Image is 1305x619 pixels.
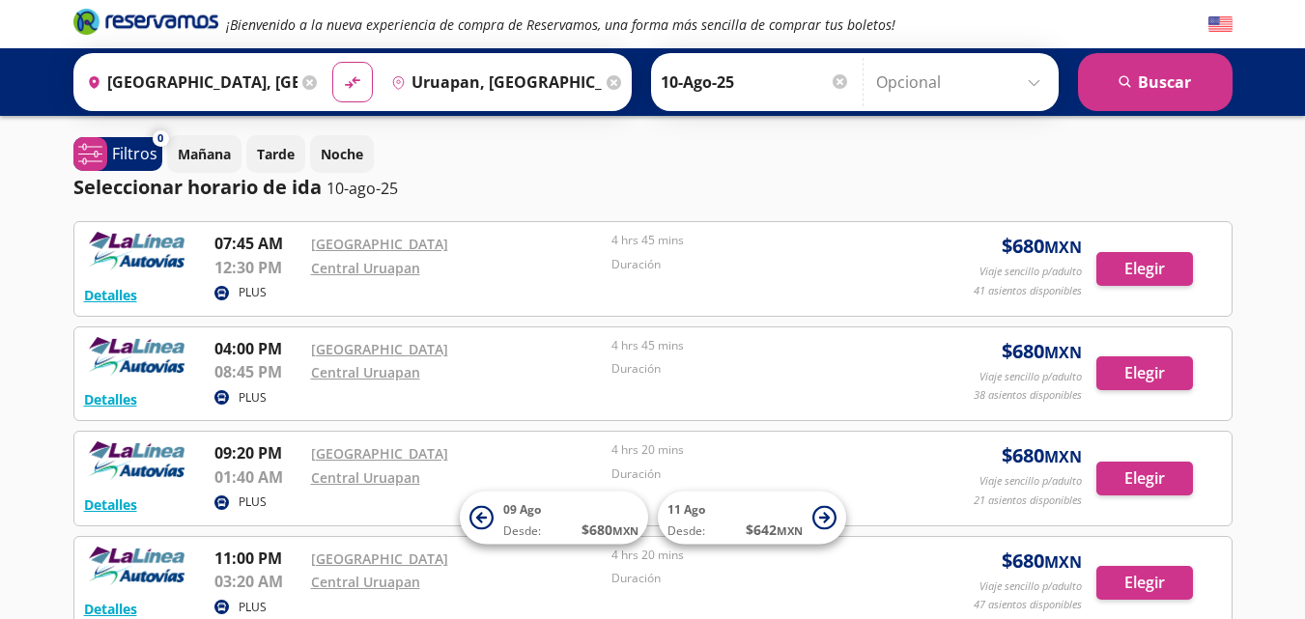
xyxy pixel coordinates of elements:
button: 09 AgoDesde:$680MXN [460,492,648,545]
input: Buscar Destino [383,58,602,106]
p: 04:00 PM [214,337,301,360]
button: Detalles [84,389,137,409]
button: Detalles [84,494,137,515]
p: Seleccionar horario de ida [73,173,322,202]
p: PLUS [239,389,267,407]
img: RESERVAMOS [84,232,190,270]
span: $ 642 [746,520,803,540]
p: 01:40 AM [214,465,301,489]
p: 09:20 PM [214,441,301,464]
button: Tarde [246,135,305,173]
p: 12:30 PM [214,256,301,279]
p: Viaje sencillo p/adulto [979,264,1082,280]
input: Opcional [876,58,1049,106]
p: 4 hrs 45 mins [611,232,903,249]
em: ¡Bienvenido a la nueva experiencia de compra de Reservamos, una forma más sencilla de comprar tus... [226,15,895,34]
p: 21 asientos disponibles [974,492,1082,509]
p: PLUS [239,284,267,301]
button: Elegir [1096,356,1193,390]
button: Elegir [1096,252,1193,286]
p: 10-ago-25 [326,177,398,200]
p: 4 hrs 45 mins [611,337,903,354]
p: Duración [611,360,903,378]
p: 03:20 AM [214,570,301,593]
span: Desde: [503,522,541,540]
span: 0 [157,130,163,147]
small: MXN [777,523,803,538]
button: Detalles [84,599,137,619]
button: English [1208,13,1233,37]
p: Duración [611,465,903,483]
img: RESERVAMOS [84,337,190,376]
p: Viaje sencillo p/adulto [979,369,1082,385]
a: [GEOGRAPHIC_DATA] [311,340,448,358]
p: 08:45 PM [214,360,301,383]
small: MXN [612,523,638,538]
span: 11 Ago [667,501,705,518]
button: 0Filtros [73,137,162,171]
p: Filtros [112,142,157,165]
p: PLUS [239,493,267,511]
a: Central Uruapan [311,259,420,277]
a: Brand Logo [73,7,218,42]
p: Viaje sencillo p/adulto [979,578,1082,595]
a: Central Uruapan [311,468,420,487]
img: RESERVAMOS [84,441,190,480]
input: Elegir Fecha [661,58,850,106]
p: Tarde [257,144,295,164]
p: 4 hrs 20 mins [611,441,903,459]
small: MXN [1044,237,1082,258]
span: $ 680 [1002,232,1082,261]
small: MXN [1044,446,1082,467]
span: Desde: [667,522,705,540]
p: PLUS [239,599,267,616]
button: Detalles [84,285,137,305]
a: Central Uruapan [311,573,420,591]
p: Mañana [178,144,231,164]
span: $ 680 [1002,441,1082,470]
a: Central Uruapan [311,363,420,381]
span: $ 680 [1002,337,1082,366]
a: [GEOGRAPHIC_DATA] [311,549,448,568]
p: 47 asientos disponibles [974,597,1082,613]
p: Noche [321,144,363,164]
small: MXN [1044,342,1082,363]
i: Brand Logo [73,7,218,36]
p: 38 asientos disponibles [974,387,1082,404]
button: Mañana [167,135,241,173]
a: [GEOGRAPHIC_DATA] [311,235,448,253]
span: $ 680 [1002,547,1082,576]
p: 4 hrs 20 mins [611,547,903,564]
p: 11:00 PM [214,547,301,570]
input: Buscar Origen [79,58,298,106]
button: Buscar [1078,53,1233,111]
span: $ 680 [582,520,638,540]
button: Elegir [1096,462,1193,495]
small: MXN [1044,551,1082,573]
button: Noche [310,135,374,173]
button: Elegir [1096,566,1193,600]
p: Duración [611,570,903,587]
span: 09 Ago [503,501,541,518]
button: 11 AgoDesde:$642MXN [658,492,846,545]
img: RESERVAMOS [84,547,190,585]
p: 07:45 AM [214,232,301,255]
p: 41 asientos disponibles [974,283,1082,299]
p: Duración [611,256,903,273]
a: [GEOGRAPHIC_DATA] [311,444,448,463]
p: Viaje sencillo p/adulto [979,473,1082,490]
